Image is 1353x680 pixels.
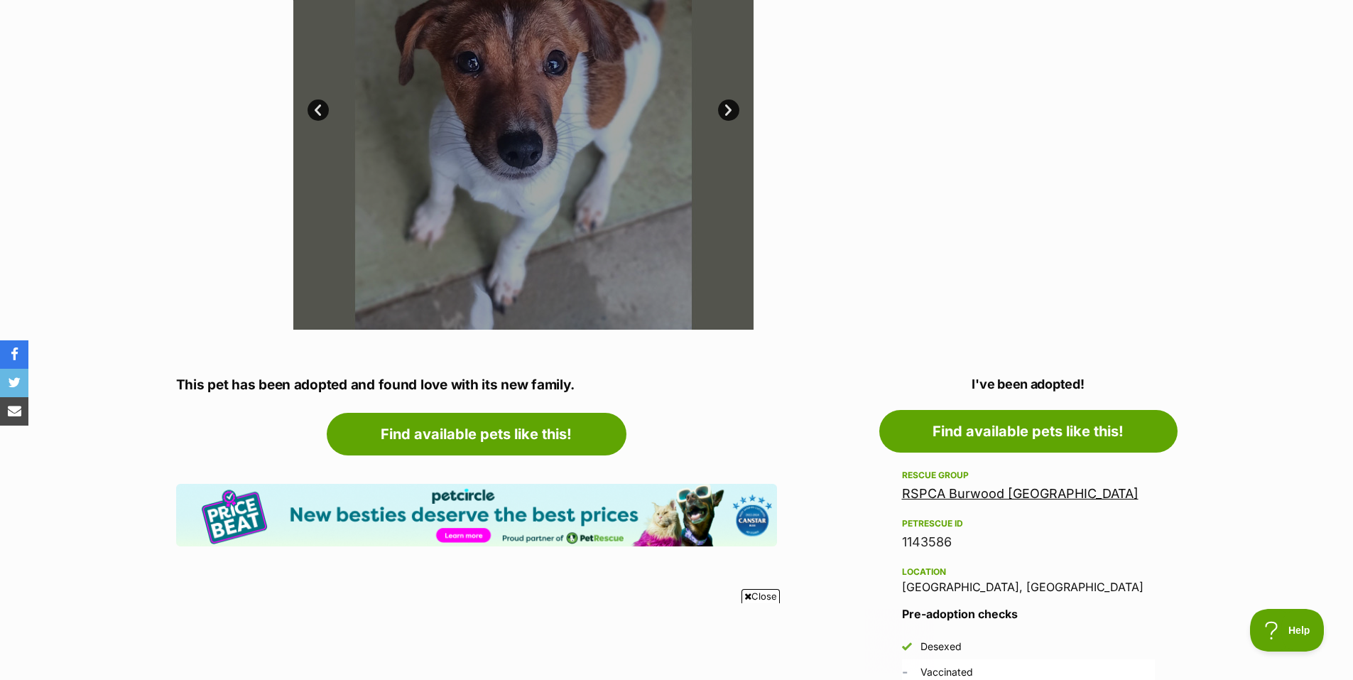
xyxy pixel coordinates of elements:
a: Find available pets like this! [327,413,626,455]
a: Prev [308,99,329,121]
p: I've been adopted! [879,374,1178,394]
a: RSPCA Burwood [GEOGRAPHIC_DATA] [902,486,1139,501]
a: Next [718,99,739,121]
div: [GEOGRAPHIC_DATA], [GEOGRAPHIC_DATA] [902,563,1155,593]
iframe: Advertisement [418,609,935,673]
div: Rescue group [902,470,1155,481]
div: Vaccinated [920,665,973,679]
div: PetRescue ID [902,518,1155,529]
h3: Pre-adoption checks [902,605,1155,622]
p: This pet has been adopted and found love with its new family. [176,375,777,396]
div: Location [902,566,1155,578]
span: Close [741,589,780,603]
iframe: Help Scout Beacon - Open [1250,609,1325,652]
a: Find available pets like this! [879,410,1178,453]
div: 1143586 [902,532,1155,552]
div: Desexed [920,639,962,654]
img: Pet Circle promo banner [176,484,777,546]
